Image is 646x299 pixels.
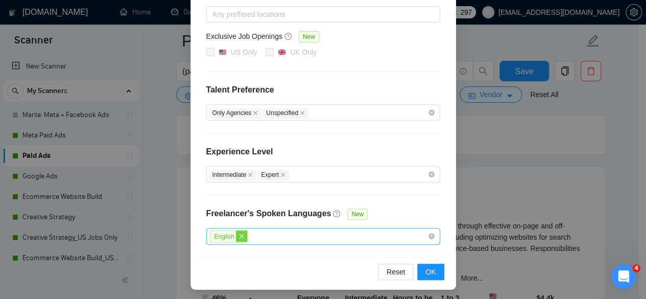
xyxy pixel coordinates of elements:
[347,209,368,220] span: New
[253,110,258,116] span: close
[333,210,341,218] span: question-circle
[428,233,435,239] span: close-circle
[387,266,405,278] span: Reset
[206,31,282,42] h5: Exclusive Job Openings
[417,264,444,280] button: OK
[278,49,285,56] img: 🇬🇧
[425,266,436,278] span: OK
[290,47,317,58] div: UK Only
[284,32,293,40] span: question-circle
[231,47,257,58] div: US Only
[206,146,273,158] h4: Experience Level
[299,31,319,42] span: New
[428,109,435,116] span: close-circle
[280,172,285,177] span: close
[632,264,640,272] span: 4
[611,264,636,289] iframe: Intercom live chat
[209,108,262,119] span: Only Agencies
[206,208,331,220] h4: Freelancer's Spoken Languages
[248,172,253,177] span: close
[206,84,440,96] h4: Talent Preference
[219,49,226,56] img: 🇺🇸
[262,108,308,119] span: Unspecified
[428,171,435,177] span: close-circle
[300,110,305,116] span: close
[214,233,234,240] span: English
[378,264,414,280] button: Reset
[236,231,247,242] span: close
[257,170,289,180] span: Expert
[209,170,257,180] span: Intermediate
